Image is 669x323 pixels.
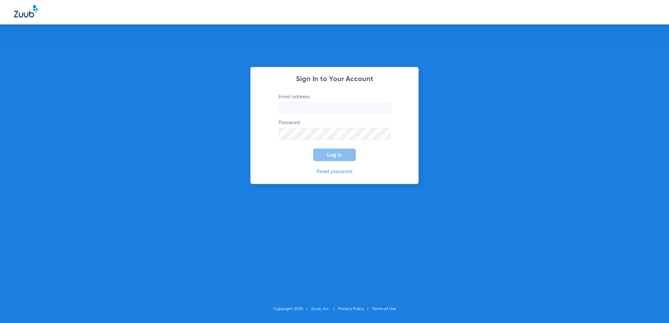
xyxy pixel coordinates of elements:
button: Log In [313,149,356,161]
a: Privacy Policy [338,307,364,311]
a: Terms of Use [372,307,396,311]
input: Password [279,128,390,140]
label: Email address [279,93,390,114]
input: Email address [279,102,390,114]
span: Log In [327,152,342,158]
label: Password [279,119,390,140]
a: Reset password [317,169,352,174]
img: Zuub Logo [14,5,38,17]
h2: Sign In to Your Account [268,76,401,83]
iframe: Chat Widget [634,289,669,323]
li: Copyright 2025 [273,306,311,313]
li: Zuub, Inc. [311,306,338,313]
